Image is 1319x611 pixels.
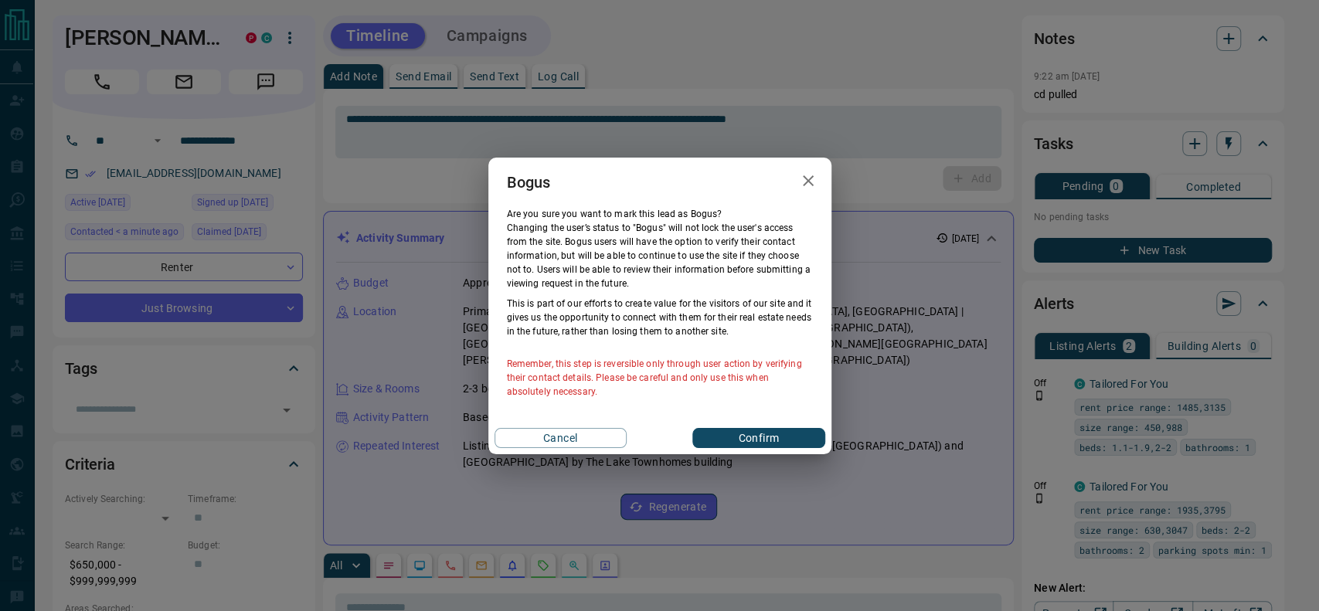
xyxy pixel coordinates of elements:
[507,297,813,338] p: This is part of our efforts to create value for the visitors of our site and it gives us the oppo...
[692,428,824,448] button: Confirm
[507,357,813,399] p: Remember, this step is reversible only through user action by verifying their contact details. Pl...
[488,158,569,207] h2: Bogus
[507,221,813,290] p: Changing the user’s status to "Bogus" will not lock the user's access from the site. Bogus users ...
[495,428,627,448] button: Cancel
[507,207,813,221] p: Are you sure you want to mark this lead as Bogus ?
